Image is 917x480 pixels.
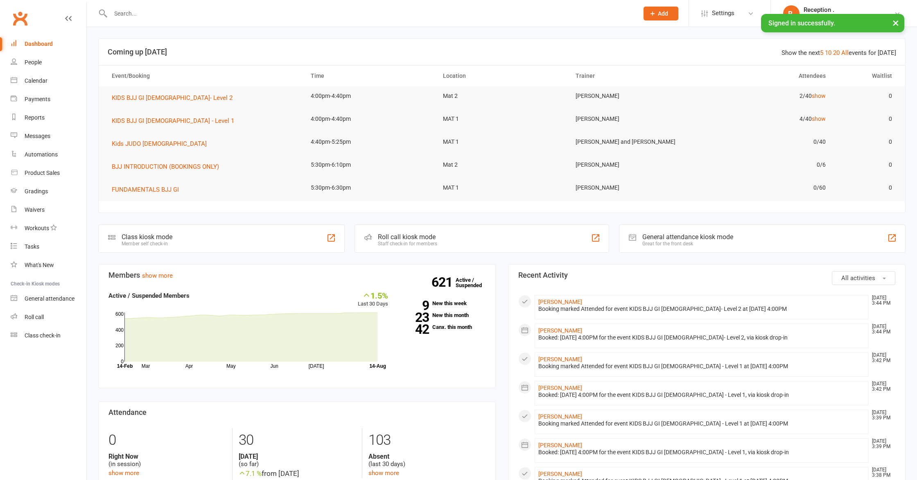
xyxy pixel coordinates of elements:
[538,471,582,477] a: [PERSON_NAME]
[833,86,899,106] td: 0
[833,49,840,57] a: 20
[239,469,262,478] span: 7.1 %
[833,178,899,197] td: 0
[768,19,835,27] span: Signed in successfully.
[783,5,800,22] div: R.
[833,132,899,152] td: 0
[712,4,734,23] span: Settings
[642,233,733,241] div: General attendance kiosk mode
[25,295,75,302] div: General attendance
[108,408,486,417] h3: Attendance
[436,132,568,152] td: MAT 1
[400,323,429,335] strong: 42
[538,385,582,391] a: [PERSON_NAME]
[303,178,436,197] td: 5:30pm-6:30pm
[868,295,895,306] time: [DATE] 3:44 PM
[122,241,172,247] div: Member self check-in
[781,48,896,58] div: Show the next events for [DATE]
[25,243,39,250] div: Tasks
[112,139,212,149] button: Kids JUDO [DEMOGRAPHIC_DATA]
[303,109,436,129] td: 4:00pm-4:40pm
[568,86,701,106] td: [PERSON_NAME]
[868,324,895,335] time: [DATE] 3:44 PM
[700,66,833,86] th: Attendees
[25,188,48,195] div: Gradings
[378,233,437,241] div: Roll call kiosk mode
[820,49,823,57] a: 5
[868,467,895,478] time: [DATE] 3:38 PM
[538,413,582,420] a: [PERSON_NAME]
[431,276,456,288] strong: 621
[700,155,833,174] td: 0/6
[11,290,86,308] a: General attendance kiosk mode
[538,306,865,312] div: Booking marked Attended for event KIDS BJJ GI [DEMOGRAPHIC_DATA]- Level 2 at [DATE] 4:00PM
[538,392,865,398] div: Booked: [DATE] 4:00PM for the event KIDS BJJ GI [DEMOGRAPHIC_DATA] - Level 1, via kiosk drop-in
[25,332,61,339] div: Class check-in
[112,94,233,102] span: KIDS BJJ GI [DEMOGRAPHIC_DATA]- Level 2
[841,49,849,57] a: All
[400,324,486,330] a: 42Canx. this month
[833,66,899,86] th: Waitlist
[436,178,568,197] td: MAT 1
[358,291,388,308] div: Last 30 Days
[368,453,486,468] div: (last 30 days)
[436,86,568,106] td: Mat 2
[568,178,701,197] td: [PERSON_NAME]
[25,114,45,121] div: Reports
[25,170,60,176] div: Product Sales
[436,155,568,174] td: Mat 2
[368,453,486,460] strong: Absent
[700,86,833,106] td: 2/40
[832,271,895,285] button: All activities
[400,311,429,324] strong: 23
[11,72,86,90] a: Calendar
[108,271,486,279] h3: Members
[700,109,833,129] td: 4/40
[108,8,633,19] input: Search...
[700,132,833,152] td: 0/40
[11,35,86,53] a: Dashboard
[25,225,49,231] div: Workouts
[812,93,826,99] a: show
[358,291,388,300] div: 1.5%
[25,96,50,102] div: Payments
[400,299,429,312] strong: 9
[303,66,436,86] th: Time
[25,206,45,213] div: Waivers
[11,145,86,164] a: Automations
[25,133,50,139] div: Messages
[568,132,701,152] td: [PERSON_NAME] and [PERSON_NAME]
[303,86,436,106] td: 4:00pm-4:40pm
[112,140,207,147] span: Kids JUDO [DEMOGRAPHIC_DATA]
[833,109,899,129] td: 0
[378,241,437,247] div: Staff check-in for members
[568,155,701,174] td: [PERSON_NAME]
[108,48,896,56] h3: Coming up [DATE]
[538,327,582,334] a: [PERSON_NAME]
[700,178,833,197] td: 0/60
[868,410,895,421] time: [DATE] 3:39 PM
[456,271,492,294] a: 621Active / Suspended
[303,155,436,174] td: 5:30pm-6:10pm
[644,7,678,20] button: Add
[25,151,58,158] div: Automations
[10,8,30,29] a: Clubworx
[239,453,356,460] strong: [DATE]
[568,109,701,129] td: [PERSON_NAME]
[11,308,86,326] a: Roll call
[25,59,42,66] div: People
[518,271,895,279] h3: Recent Activity
[108,453,226,468] div: (in session)
[368,469,399,477] a: show more
[108,453,226,460] strong: Right Now
[112,93,238,103] button: KIDS BJJ GI [DEMOGRAPHIC_DATA]- Level 2
[112,186,179,193] span: FUNDAMENTALS BJJ GI
[11,90,86,109] a: Payments
[112,185,185,195] button: FUNDAMENTALS BJJ GI
[25,41,53,47] div: Dashboard
[11,326,86,345] a: Class kiosk mode
[11,238,86,256] a: Tasks
[868,381,895,392] time: [DATE] 3:42 PM
[400,312,486,318] a: 23New this month
[11,201,86,219] a: Waivers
